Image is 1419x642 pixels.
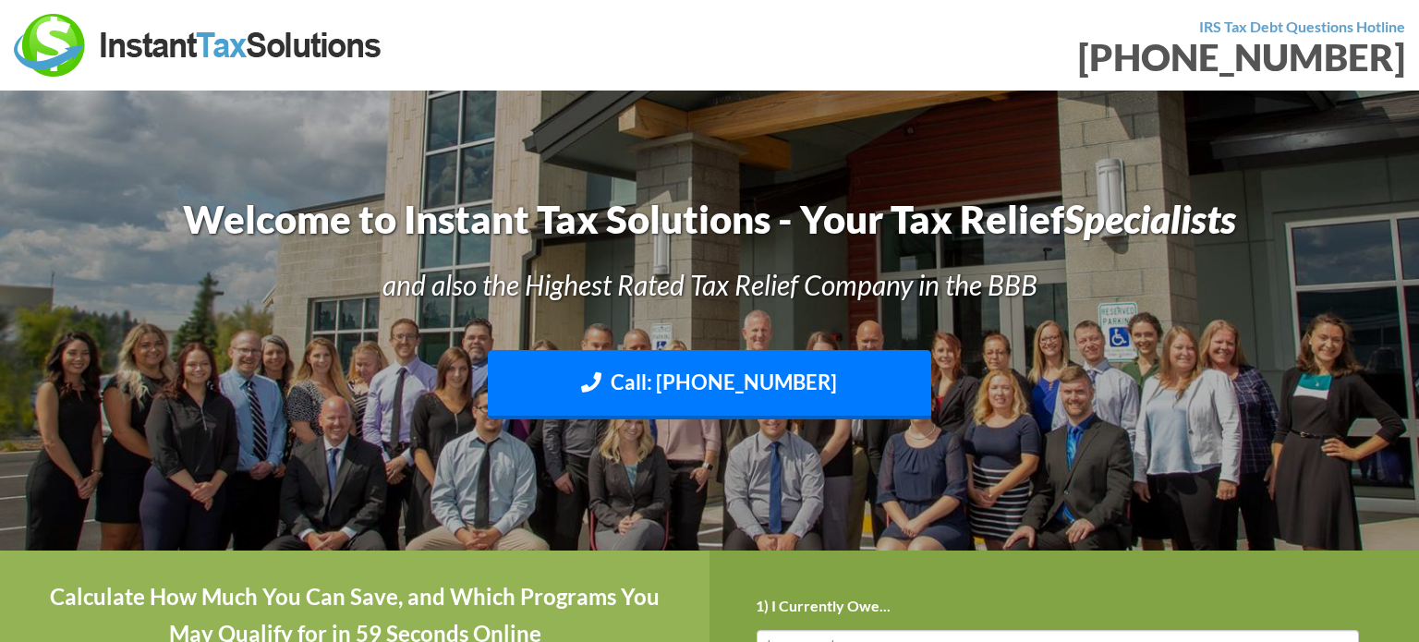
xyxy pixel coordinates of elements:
strong: IRS Tax Debt Questions Hotline [1199,18,1405,35]
div: [PHONE_NUMBER] [723,39,1405,76]
a: Instant Tax Solutions Logo [14,34,383,52]
label: 1) I Currently Owe... [756,597,891,616]
img: Instant Tax Solutions Logo [14,14,383,77]
i: Specialists [1064,196,1236,242]
a: Call: [PHONE_NUMBER] [488,350,930,419]
h3: and also the Highest Rated Tax Relief Company in the BBB [159,265,1260,304]
h1: Welcome to Instant Tax Solutions - Your Tax Relief [159,192,1260,247]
